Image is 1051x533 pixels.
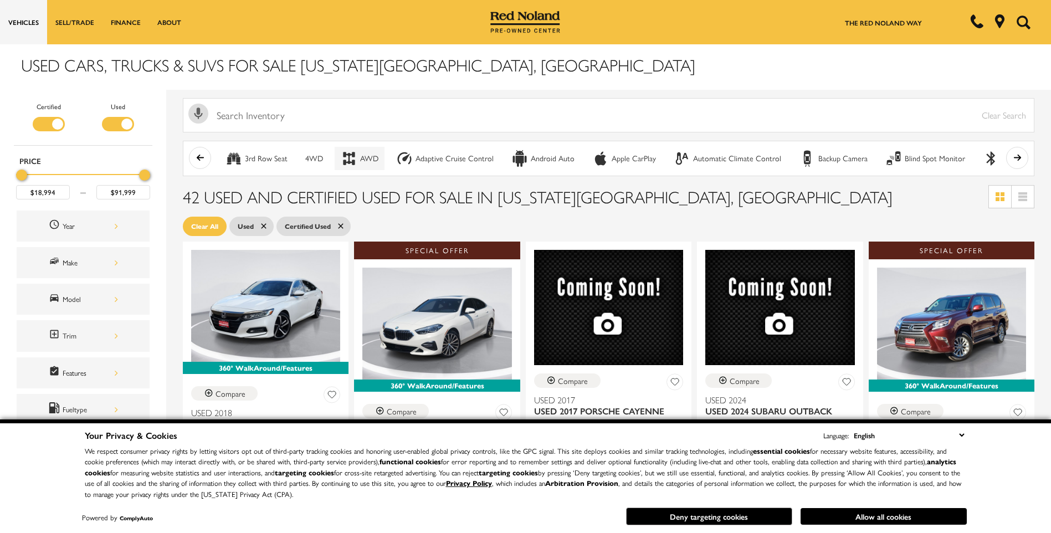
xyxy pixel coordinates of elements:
h5: Price [19,156,147,166]
div: Compare [387,406,417,416]
button: Bluetooth [977,147,1040,170]
div: AWD [341,150,357,167]
div: 3rd Row Seat [245,153,288,163]
div: FueltypeFueltype [17,394,150,425]
div: MakeMake [17,247,150,278]
div: Filter by Vehicle Type [14,101,152,145]
div: 360° WalkAround/Features [869,380,1034,392]
button: Compare Vehicle [877,404,944,418]
button: Compare Vehicle [534,373,601,388]
span: Fueltype [49,402,63,417]
div: Compare [558,376,588,386]
div: Backup Camera [799,150,816,167]
strong: functional cookies [380,456,441,467]
p: We respect consumer privacy rights by letting visitors opt out of third-party tracking cookies an... [85,445,967,500]
div: Minimum Price [16,170,27,181]
span: Used 2017 Porsche Cayenne E-Hybrid S Platinum Edition With Navigation & AWD [534,406,675,439]
a: The Red Noland Way [845,18,922,28]
div: Model [63,293,118,305]
input: Search Inventory [183,98,1034,132]
span: Used 2018 Honda Accord Sport [191,418,332,440]
button: Compare Vehicle [705,373,772,388]
div: Compare [216,388,245,398]
button: Save Vehicle [495,404,512,424]
select: Language Select [851,429,967,442]
div: Compare [730,376,760,386]
button: 4WD [299,147,329,170]
label: Used [111,101,125,112]
span: Used 2024 [705,394,846,406]
div: Price [16,166,150,199]
div: Android Auto [531,153,575,163]
strong: targeting cookies [275,467,334,478]
button: Blind Spot MonitorBlind Spot Monitor [879,147,971,170]
button: Deny targeting cookies [626,508,792,525]
button: Save Vehicle [324,386,340,407]
div: Apple CarPlay [592,150,609,167]
div: TrimTrim [17,320,150,351]
button: Allow all cookies [801,508,967,525]
button: scroll right [1006,147,1028,169]
span: Make [49,255,63,270]
span: Features [49,366,63,380]
button: AWDAWD [335,147,384,170]
button: Open the search field [1012,1,1034,44]
span: Certified Used [285,219,331,233]
div: 4WD [305,153,323,163]
div: Android Auto [511,150,528,167]
div: 360° WalkAround/Features [183,362,348,374]
div: Blind Spot Monitor [905,153,965,163]
button: Android AutoAndroid Auto [505,147,581,170]
a: Used 2024Used 2024 Subaru Outback Wilderness With Navigation & AWD [705,394,854,439]
div: Make [63,257,118,269]
span: Used [238,219,254,233]
input: Minimum [16,185,70,199]
strong: essential cookies [753,445,810,456]
div: Apple CarPlay [612,153,656,163]
span: Year [49,219,63,233]
img: 2018 Honda Accord Sport [191,250,340,362]
button: Compare Vehicle [362,404,429,418]
div: Special Offer [354,242,520,259]
img: 2017 Porsche Cayenne E-Hybrid S Platinum Edition [534,250,683,365]
img: 2017 Lexus GX 460 [877,268,1026,380]
button: Backup CameraBackup Camera [793,147,874,170]
div: AWD [360,153,378,163]
button: Save Vehicle [1009,404,1026,424]
div: Features [63,367,118,379]
div: 3rd Row Seat [225,150,242,167]
div: Automatic Climate Control [674,150,690,167]
span: Used 2017 [534,394,675,406]
span: Trim [49,329,63,343]
div: Powered by [82,514,153,521]
label: Certified [37,101,61,112]
div: Adaptive Cruise Control [416,153,494,163]
strong: analytics cookies [85,456,956,478]
span: Your Privacy & Cookies [85,429,177,442]
svg: Click to toggle on voice search [188,104,208,124]
div: Automatic Climate Control [693,153,781,163]
div: Year [63,220,118,232]
div: Adaptive Cruise Control [396,150,413,167]
a: Red Noland Pre-Owned [490,15,560,26]
span: 42 Used and Certified Used for Sale in [US_STATE][GEOGRAPHIC_DATA], [GEOGRAPHIC_DATA] [183,184,893,208]
img: Red Noland Pre-Owned [490,11,560,33]
div: Backup Camera [818,153,868,163]
button: Apple CarPlayApple CarPlay [586,147,662,170]
button: scroll left [189,147,211,169]
div: ModelModel [17,284,150,315]
a: Used 2017Used 2017 Porsche Cayenne E-Hybrid S Platinum Edition With Navigation & AWD [534,394,683,439]
button: 3rd Row Seat3rd Row Seat [219,147,294,170]
a: ComplyAuto [120,514,153,522]
button: Adaptive Cruise ControlAdaptive Cruise Control [390,147,500,170]
span: Used 2018 [191,407,332,418]
div: Blind Spot Monitor [885,150,902,167]
button: Save Vehicle [838,373,855,394]
button: Save Vehicle [667,373,683,394]
button: Compare Vehicle [191,386,258,401]
a: Privacy Policy [446,478,492,488]
div: Compare [901,406,931,416]
img: 2024 Subaru Outback Wilderness [705,250,854,365]
div: Fueltype [63,403,118,416]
